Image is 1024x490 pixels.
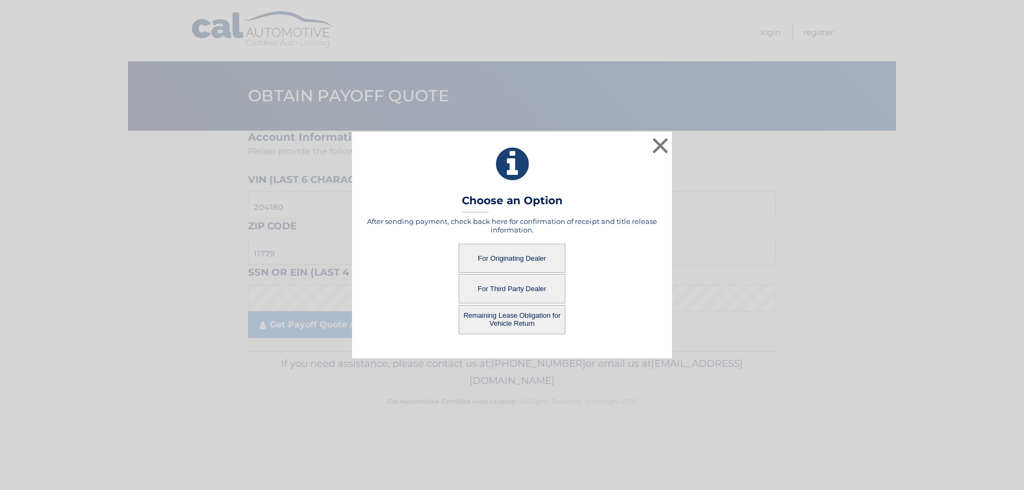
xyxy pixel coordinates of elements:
h3: Choose an Option [462,194,563,213]
button: Remaining Lease Obligation for Vehicle Return [459,305,565,334]
button: For Third Party Dealer [459,274,565,303]
button: × [650,135,671,156]
button: For Originating Dealer [459,244,565,273]
h5: After sending payment, check back here for confirmation of receipt and title release information. [365,217,659,234]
